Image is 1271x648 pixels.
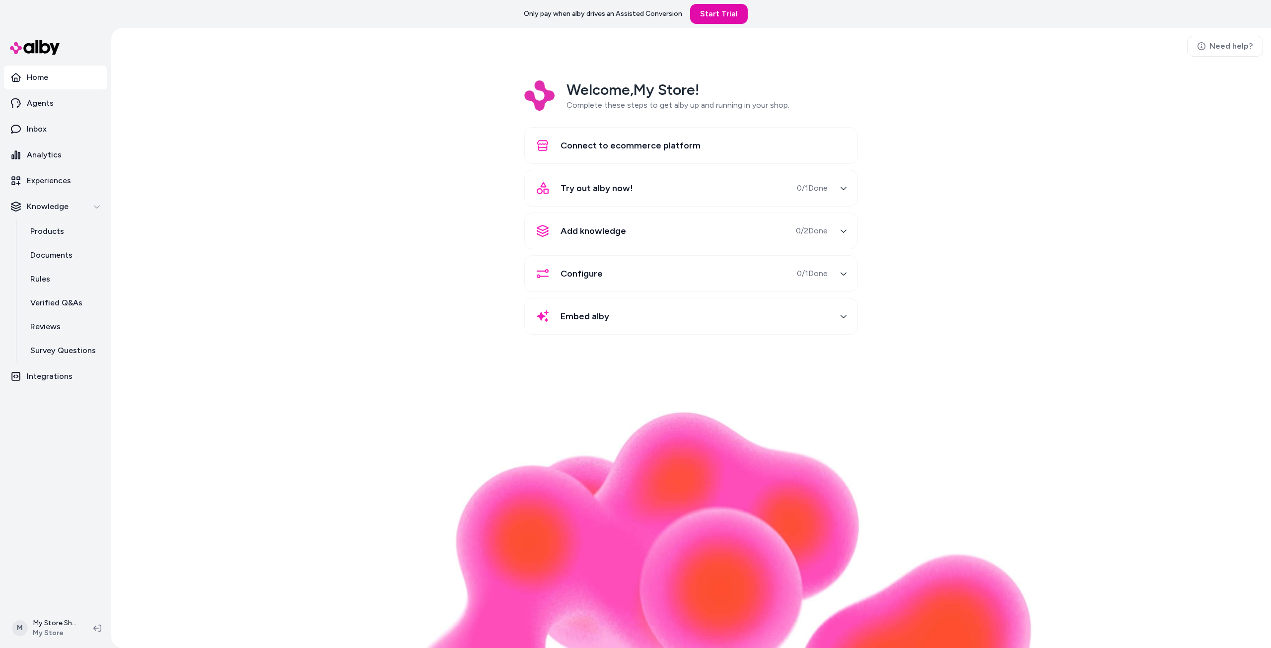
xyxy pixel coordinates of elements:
[10,40,60,55] img: alby Logo
[4,91,107,115] a: Agents
[531,176,851,200] button: Try out alby now!0/1Done
[6,612,85,644] button: MMy Store ShopifyMy Store
[20,243,107,267] a: Documents
[20,291,107,315] a: Verified Q&As
[27,123,47,135] p: Inbox
[4,169,107,193] a: Experiences
[531,134,851,157] button: Connect to ecommerce platform
[561,224,626,238] span: Add knowledge
[20,219,107,243] a: Products
[27,149,62,161] p: Analytics
[561,139,701,152] span: Connect to ecommerce platform
[30,273,50,285] p: Rules
[27,370,72,382] p: Integrations
[797,268,828,280] span: 0 / 1 Done
[27,201,69,213] p: Knowledge
[524,9,682,19] p: Only pay when alby drives an Assisted Conversion
[690,4,748,24] a: Start Trial
[4,66,107,89] a: Home
[30,225,64,237] p: Products
[20,267,107,291] a: Rules
[30,345,96,357] p: Survey Questions
[33,618,77,628] p: My Store Shopify
[4,195,107,218] button: Knowledge
[531,262,851,286] button: Configure0/1Done
[12,620,28,636] span: M
[30,249,72,261] p: Documents
[30,297,82,309] p: Verified Q&As
[27,175,71,187] p: Experiences
[4,117,107,141] a: Inbox
[524,80,555,111] img: Logo
[4,364,107,388] a: Integrations
[561,267,603,281] span: Configure
[1187,36,1263,57] a: Need help?
[531,304,851,328] button: Embed alby
[566,100,789,110] span: Complete these steps to get alby up and running in your shop.
[20,339,107,362] a: Survey Questions
[561,309,609,323] span: Embed alby
[797,182,828,194] span: 0 / 1 Done
[27,97,54,109] p: Agents
[33,628,77,638] span: My Store
[350,411,1033,648] img: alby Bubble
[27,72,48,83] p: Home
[561,181,633,195] span: Try out alby now!
[30,321,61,333] p: Reviews
[4,143,107,167] a: Analytics
[566,80,789,99] h2: Welcome, My Store !
[796,225,828,237] span: 0 / 2 Done
[20,315,107,339] a: Reviews
[531,219,851,243] button: Add knowledge0/2Done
